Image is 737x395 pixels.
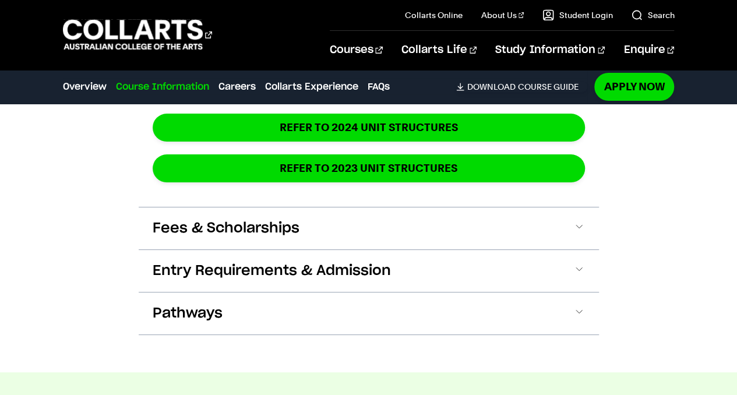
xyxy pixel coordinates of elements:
a: FAQs [368,80,390,94]
a: Course Information [116,80,209,94]
span: Pathways [153,304,223,323]
a: Collarts Experience [265,80,358,94]
a: Apply Now [594,73,674,100]
a: Enquire [623,31,674,69]
a: REFER TO 2024 unit structures [153,114,585,141]
span: Entry Requirements & Admission [153,262,391,280]
strong: REFER TO 2023 UNIT STRUCTURES [280,161,457,175]
button: Pathways [139,292,599,334]
a: Student Login [542,9,612,21]
a: Courses [330,31,383,69]
a: DownloadCourse Guide [456,82,587,92]
button: Entry Requirements & Admission [139,250,599,292]
a: Overview [63,80,107,94]
a: Search [631,9,674,21]
button: Fees & Scholarships [139,207,599,249]
a: Collarts Online [405,9,463,21]
span: Fees & Scholarships [153,219,299,238]
a: Careers [218,80,256,94]
a: Study Information [495,31,605,69]
div: Go to homepage [63,18,212,51]
a: Collarts Life [401,31,477,69]
span: Download [467,82,515,92]
a: About Us [481,9,524,21]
